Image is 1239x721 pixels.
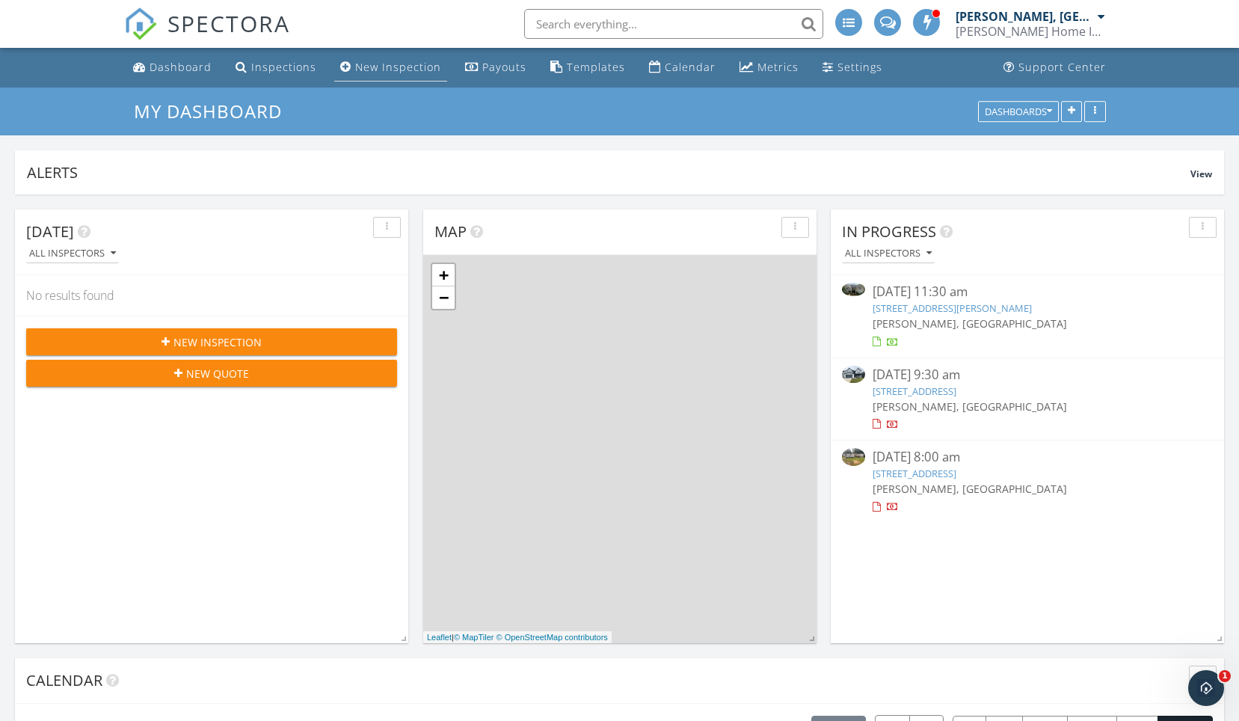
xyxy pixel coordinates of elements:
[997,54,1112,82] a: Support Center
[544,54,631,82] a: Templates
[956,9,1094,24] div: [PERSON_NAME], [GEOGRAPHIC_DATA]
[230,54,322,82] a: Inspections
[423,631,612,644] div: |
[873,399,1067,414] span: [PERSON_NAME], [GEOGRAPHIC_DATA]
[482,60,526,74] div: Payouts
[817,54,888,82] a: Settings
[873,448,1181,467] div: [DATE] 8:00 am
[26,360,397,387] button: New Quote
[124,20,290,52] a: SPECTORA
[1018,60,1106,74] div: Support Center
[26,328,397,355] button: New Inspection
[873,316,1067,331] span: [PERSON_NAME], [GEOGRAPHIC_DATA]
[842,221,936,242] span: In Progress
[26,221,74,242] span: [DATE]
[873,366,1181,384] div: [DATE] 9:30 am
[26,670,102,690] span: Calendar
[1188,670,1224,706] iframe: Intercom live chat
[842,283,865,296] img: 9559749%2Fcover_photos%2FFi8YtYqDjCyw7px3bPSl%2Fsmall.jpg
[873,482,1067,496] span: [PERSON_NAME], [GEOGRAPHIC_DATA]
[567,60,625,74] div: Templates
[842,366,865,383] img: 9567640%2Freports%2F436b72ae-1748-44fd-8bb8-40f3e6d8289c%2Fcover_photos%2FaoooE2I13tgc1AMQVjV5%2F...
[15,275,408,316] div: No results found
[734,54,805,82] a: Metrics
[978,101,1059,122] button: Dashboards
[251,60,316,74] div: Inspections
[985,106,1052,117] div: Dashboards
[873,301,1032,315] a: [STREET_ADDRESS][PERSON_NAME]
[434,221,467,242] span: Map
[355,60,441,74] div: New Inspection
[956,24,1105,39] div: Gortney Home Inspections, LLC
[837,60,882,74] div: Settings
[427,633,452,642] a: Leaflet
[842,244,935,264] button: All Inspectors
[842,283,1213,349] a: [DATE] 11:30 am [STREET_ADDRESS][PERSON_NAME] [PERSON_NAME], [GEOGRAPHIC_DATA]
[334,54,447,82] a: New Inspection
[643,54,722,82] a: Calendar
[150,60,212,74] div: Dashboard
[845,248,932,259] div: All Inspectors
[665,60,716,74] div: Calendar
[1219,670,1231,682] span: 1
[124,7,157,40] img: The Best Home Inspection Software - Spectora
[29,248,116,259] div: All Inspectors
[873,384,956,398] a: [STREET_ADDRESS]
[432,264,455,286] a: Zoom in
[873,283,1181,301] div: [DATE] 11:30 am
[842,448,865,465] img: 9573567%2Fcover_photos%2FPzcJWZFExz6Vod6ZUa4E%2Fsmall.jpg
[173,334,262,350] span: New Inspection
[167,7,290,39] span: SPECTORA
[496,633,608,642] a: © OpenStreetMap contributors
[842,366,1213,432] a: [DATE] 9:30 am [STREET_ADDRESS] [PERSON_NAME], [GEOGRAPHIC_DATA]
[432,286,455,309] a: Zoom out
[459,54,532,82] a: Payouts
[524,9,823,39] input: Search everything...
[757,60,799,74] div: Metrics
[1190,168,1212,180] span: View
[134,99,295,123] a: My Dashboard
[454,633,494,642] a: © MapTiler
[26,244,119,264] button: All Inspectors
[27,162,1190,182] div: Alerts
[842,448,1213,515] a: [DATE] 8:00 am [STREET_ADDRESS] [PERSON_NAME], [GEOGRAPHIC_DATA]
[127,54,218,82] a: Dashboard
[873,467,956,480] a: [STREET_ADDRESS]
[186,366,249,381] span: New Quote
